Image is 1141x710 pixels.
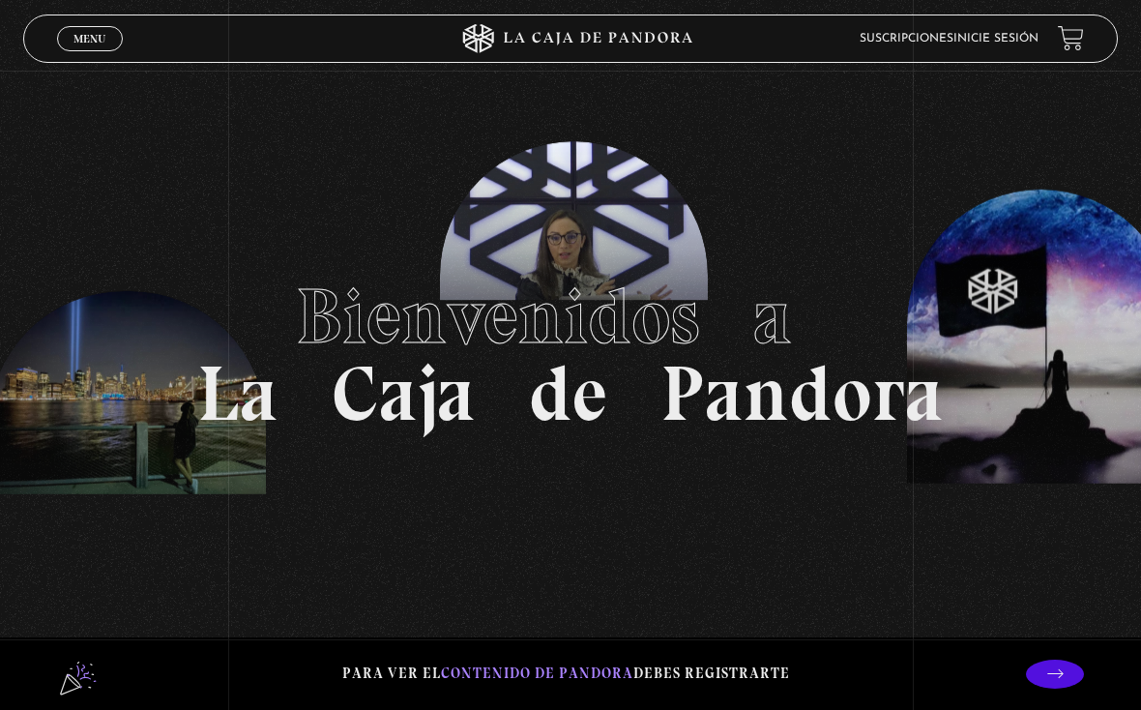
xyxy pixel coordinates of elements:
[953,33,1039,44] a: Inicie sesión
[342,661,790,687] p: Para ver el debes registrarte
[197,278,944,432] h1: La Caja de Pandora
[1058,25,1084,51] a: View your shopping cart
[73,33,105,44] span: Menu
[860,33,953,44] a: Suscripciones
[296,270,845,363] span: Bienvenidos a
[68,48,113,62] span: Cerrar
[441,665,633,682] span: contenido de Pandora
